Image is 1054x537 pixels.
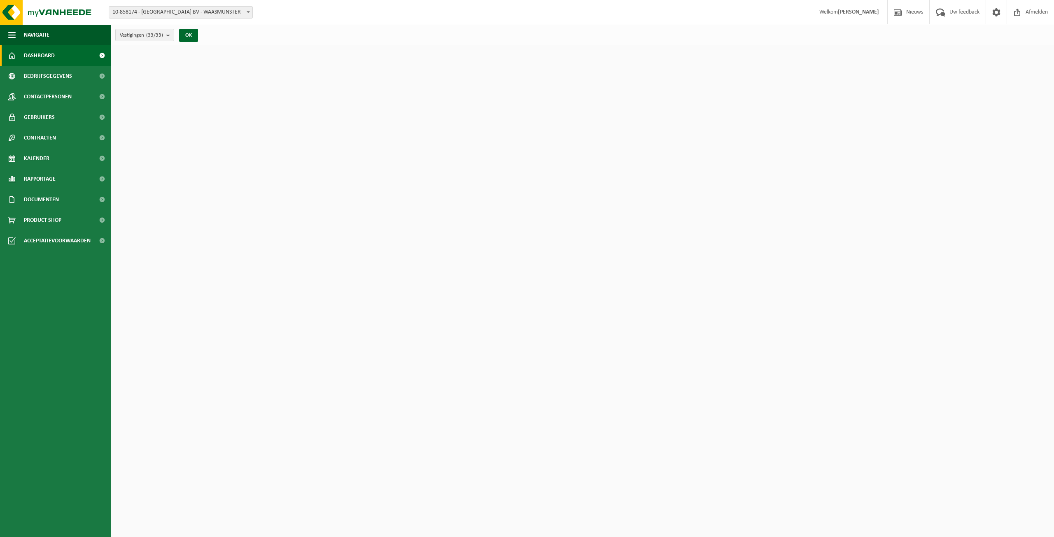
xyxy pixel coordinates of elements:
[24,86,72,107] span: Contactpersonen
[115,29,174,41] button: Vestigingen(33/33)
[24,128,56,148] span: Contracten
[838,9,879,15] strong: [PERSON_NAME]
[24,148,49,169] span: Kalender
[24,210,61,230] span: Product Shop
[24,189,59,210] span: Documenten
[24,169,56,189] span: Rapportage
[24,107,55,128] span: Gebruikers
[24,25,49,45] span: Navigatie
[24,45,55,66] span: Dashboard
[109,7,252,18] span: 10-858174 - CLEYS BV - WAASMUNSTER
[179,29,198,42] button: OK
[146,33,163,38] count: (33/33)
[24,230,91,251] span: Acceptatievoorwaarden
[120,29,163,42] span: Vestigingen
[109,6,253,19] span: 10-858174 - CLEYS BV - WAASMUNSTER
[24,66,72,86] span: Bedrijfsgegevens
